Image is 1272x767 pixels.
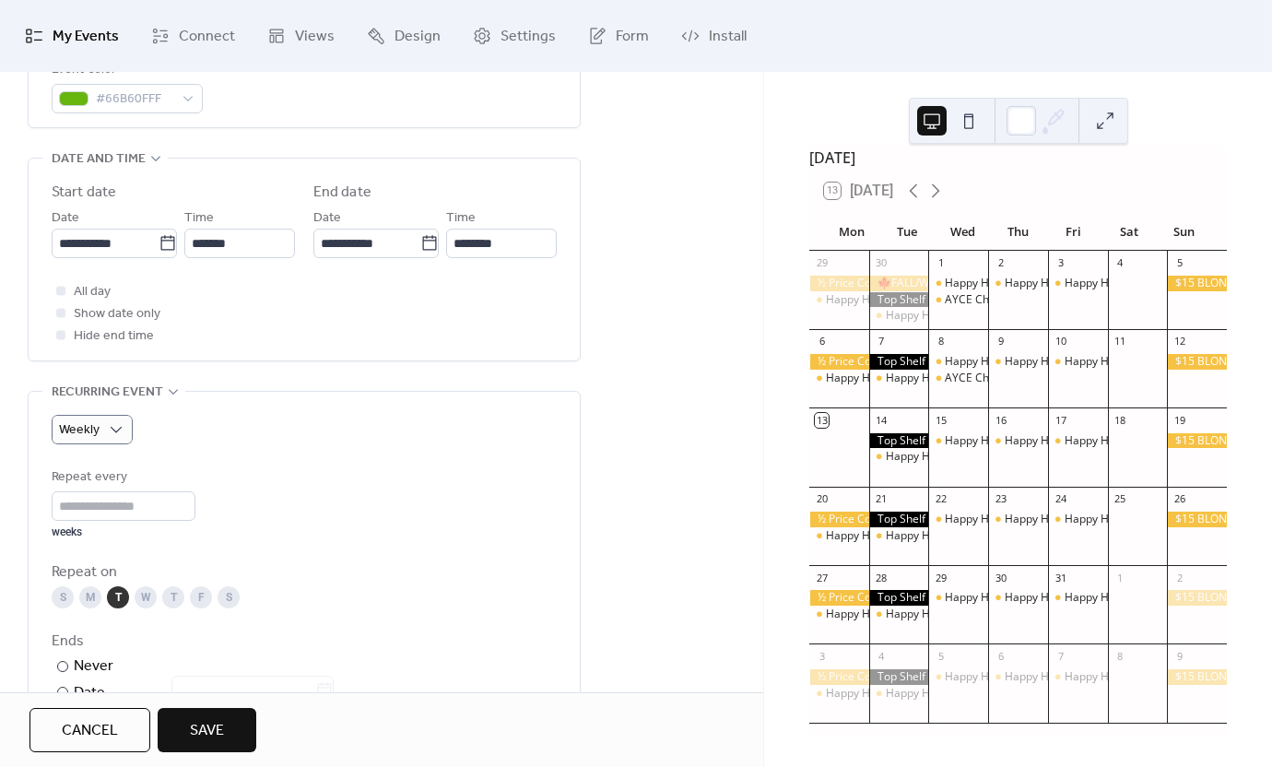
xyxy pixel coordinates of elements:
[137,7,249,65] a: Connect
[809,686,869,702] div: Happy Hours 🍿
[1167,512,1227,527] div: $15 BLONDE PITCHER 🍻
[501,22,556,52] span: Settings
[809,512,869,527] div: ½ Price Combo No.5’s 🍔 + 🥔
[162,586,184,608] div: T
[886,308,970,324] div: Happy Hours 🍿
[1048,590,1108,606] div: Happy Hours 🍿
[667,7,760,65] a: Install
[869,354,929,370] div: Top Shelf Tuesday 🥃
[1157,214,1212,251] div: Sun
[1054,492,1067,506] div: 24
[815,413,829,427] div: 13
[1167,590,1227,606] div: $15 BLONDE PITCHER 🍻
[1065,590,1148,606] div: Happy Hours 🍿
[190,586,212,608] div: F
[988,669,1048,685] div: Happy Hours 🍿
[1065,512,1148,527] div: Happy Hours 🍿
[616,22,649,52] span: Form
[875,649,889,663] div: 4
[945,590,1029,606] div: Happy Hours 🍿
[934,571,948,584] div: 29
[928,669,988,685] div: Happy Hours 🍿
[218,586,240,608] div: S
[809,147,1227,169] div: [DATE]
[52,182,116,204] div: Start date
[945,371,1099,386] div: AYCE Cheeseburgers 🍔🍔🍔
[52,586,74,608] div: S
[945,669,1029,685] div: Happy Hours 🍿
[826,371,910,386] div: Happy Hours 🍿
[1005,669,1089,685] div: Happy Hours 🍿
[313,182,371,204] div: End date
[74,325,154,348] span: Hide end time
[815,492,829,506] div: 20
[988,590,1048,606] div: Happy Hours 🍿
[1172,256,1186,270] div: 5
[945,512,1029,527] div: Happy Hours 🍿
[353,7,454,65] a: Design
[869,308,929,324] div: Happy Hours 🍿
[879,214,935,251] div: Tue
[934,413,948,427] div: 15
[875,413,889,427] div: 14
[1172,335,1186,348] div: 12
[1054,571,1067,584] div: 31
[96,88,173,111] span: #66B60FFF
[1048,512,1108,527] div: Happy Hours 🍿
[886,449,970,465] div: Happy Hours 🍿
[809,354,869,370] div: ½ Price Combo No.5’s 🍔 + 🥔
[1113,256,1127,270] div: 4
[934,256,948,270] div: 1
[459,7,570,65] a: Settings
[1054,335,1067,348] div: 10
[1167,354,1227,370] div: $15 BLONDE PITCHER 🍻
[184,207,214,230] span: Time
[52,148,146,171] span: Date and time
[1172,571,1186,584] div: 2
[988,354,1048,370] div: Happy Hours 🍿
[994,492,1007,506] div: 23
[1113,413,1127,427] div: 18
[809,607,869,622] div: Happy Hours 🍿
[869,528,929,544] div: Happy Hours 🍿
[869,371,929,386] div: Happy Hours 🍿
[52,59,199,81] div: Event color
[1046,214,1101,251] div: Fri
[1101,214,1157,251] div: Sat
[928,512,988,527] div: Happy Hours 🍿
[1167,669,1227,685] div: $15 BLONDE PITCHER 🍻
[79,586,101,608] div: M
[869,433,929,449] div: Top Shelf Tuesday 🥃
[1005,590,1089,606] div: Happy Hours 🍿
[809,528,869,544] div: Happy Hours 🍿
[1048,354,1108,370] div: Happy Hours 🍿
[52,525,195,539] div: weeks
[886,528,970,544] div: Happy Hours 🍿
[295,22,335,52] span: Views
[52,207,79,230] span: Date
[1065,276,1148,291] div: Happy Hours 🍿
[1065,433,1148,449] div: Happy Hours 🍿
[1172,492,1186,506] div: 26
[1005,512,1089,527] div: Happy Hours 🍿
[1113,649,1127,663] div: 8
[934,492,948,506] div: 22
[875,571,889,584] div: 28
[935,214,990,251] div: Wed
[928,433,988,449] div: Happy Hours 🍿
[1054,649,1067,663] div: 7
[1048,669,1108,685] div: Happy Hours 🍿
[815,335,829,348] div: 6
[709,22,747,52] span: Install
[815,256,829,270] div: 29
[875,256,889,270] div: 30
[994,335,1007,348] div: 9
[928,292,988,308] div: AYCE Cheeseburgers 🍔🍔🍔
[52,561,553,584] div: Repeat on
[994,413,1007,427] div: 16
[994,571,1007,584] div: 30
[875,492,889,506] div: 21
[875,335,889,348] div: 7
[928,590,988,606] div: Happy Hours 🍿
[1167,433,1227,449] div: $15 BLONDE PITCHER 🍻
